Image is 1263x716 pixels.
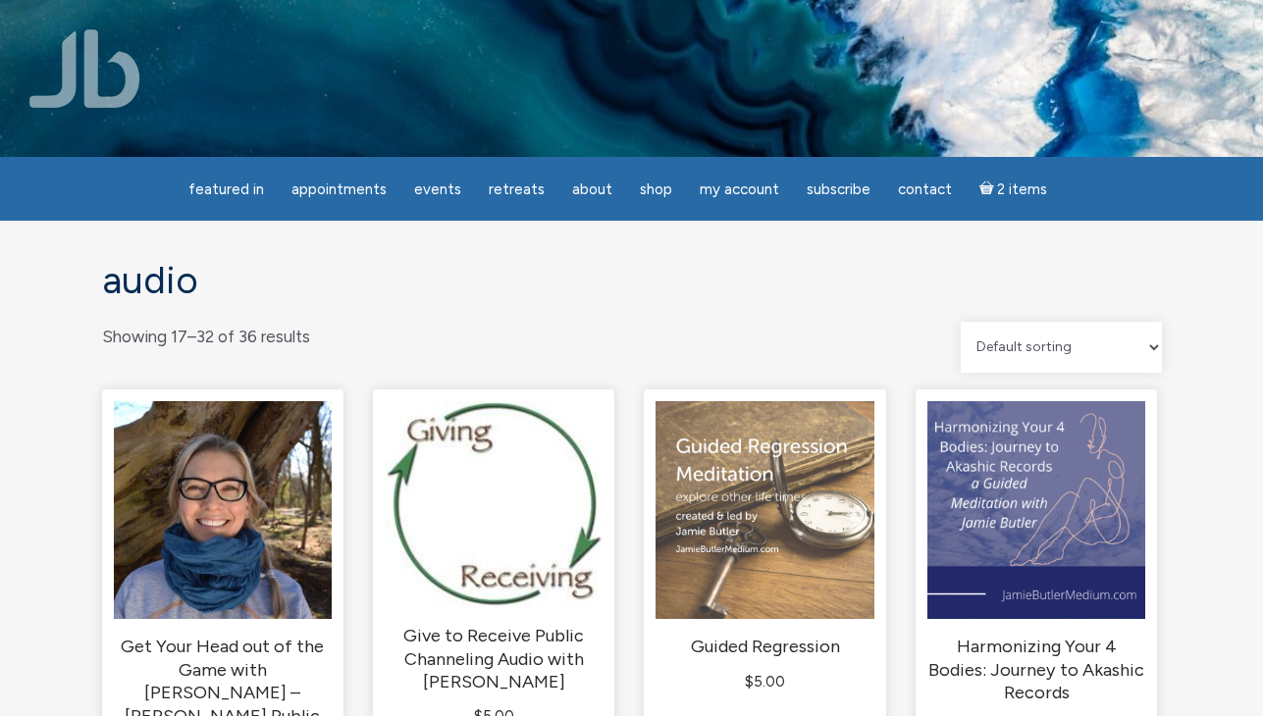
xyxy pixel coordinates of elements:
[385,625,603,693] h2: Give to Receive Public Channeling Audio with [PERSON_NAME]
[968,169,1060,209] a: Cart2 items
[29,29,140,108] img: Jamie Butler. The Everyday Medium
[280,171,398,209] a: Appointments
[177,171,276,209] a: featured in
[385,401,603,608] img: Give to Receive Public Channeling Audio with Jamie Butler
[291,180,387,198] span: Appointments
[572,180,612,198] span: About
[807,180,870,198] span: Subscribe
[997,182,1047,197] span: 2 items
[656,636,873,658] h2: Guided Regression
[927,636,1145,704] h2: Harmonizing Your 4 Bodies: Journey to Akashic Records
[745,673,785,690] bdi: 5.00
[700,180,779,198] span: My Account
[114,401,332,619] img: Get Your Head out of the Game with Seth - Jamie Butler Public Channeling Audio
[102,322,310,352] p: Showing 17–32 of 36 results
[560,171,624,209] a: About
[628,171,684,209] a: Shop
[898,180,952,198] span: Contact
[745,673,754,690] span: $
[656,401,873,694] a: Guided Regression $5.00
[656,401,873,619] img: Guided Regression
[688,171,791,209] a: My Account
[477,171,556,209] a: Retreats
[961,322,1162,373] select: Shop order
[795,171,882,209] a: Subscribe
[927,401,1145,619] img: Harmonizing Your 4 Bodies: Journey to Akashic Records
[886,171,964,209] a: Contact
[640,180,672,198] span: Shop
[402,171,473,209] a: Events
[188,180,264,198] span: featured in
[414,180,461,198] span: Events
[102,260,1162,302] h1: Audio
[979,180,998,198] i: Cart
[489,180,545,198] span: Retreats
